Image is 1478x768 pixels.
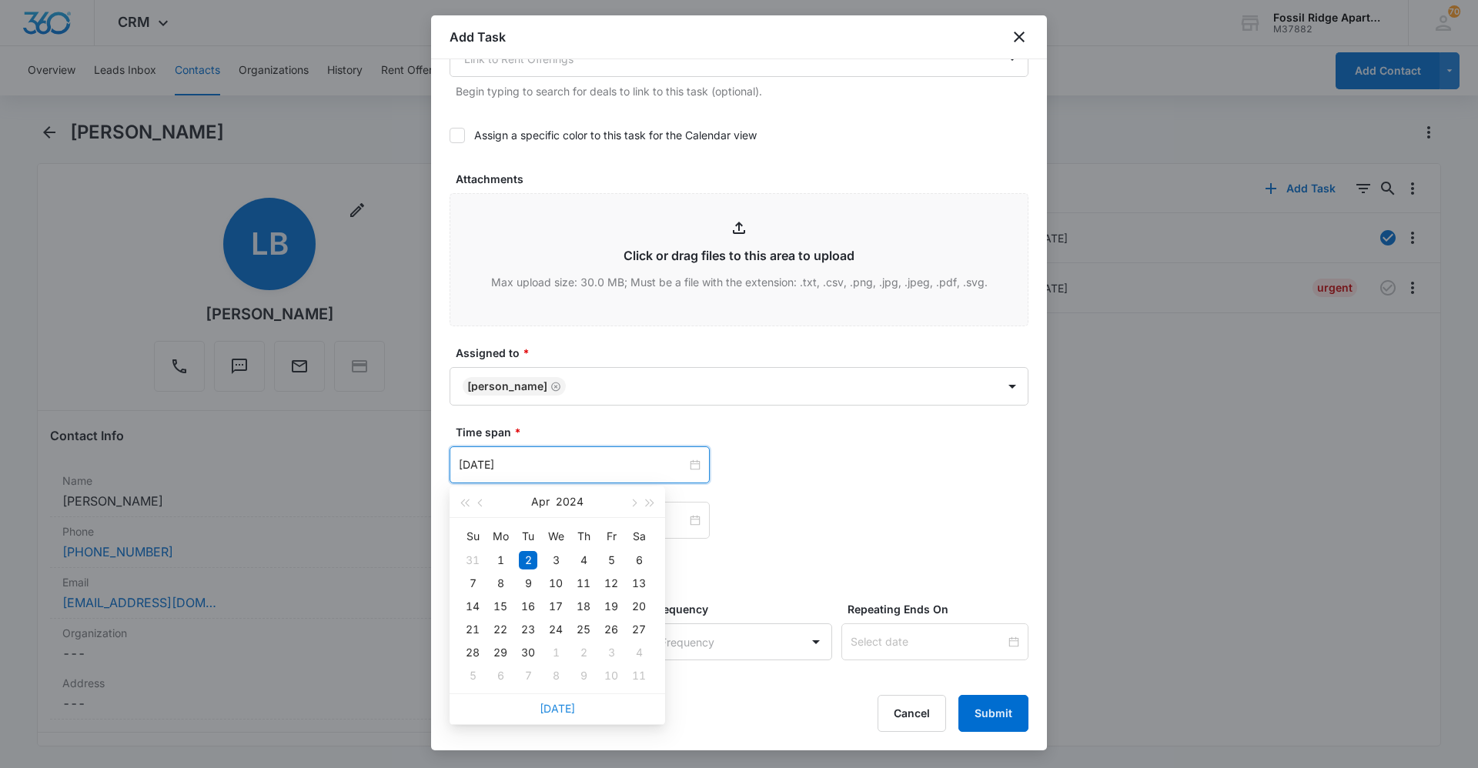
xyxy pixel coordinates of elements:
[625,595,653,618] td: 2024-04-20
[625,641,653,664] td: 2024-05-04
[574,597,593,616] div: 18
[597,595,625,618] td: 2024-04-19
[630,643,648,662] div: 4
[574,666,593,685] div: 9
[652,601,839,617] label: Frequency
[630,574,648,593] div: 13
[514,595,542,618] td: 2024-04-16
[459,664,487,687] td: 2024-05-05
[542,641,570,664] td: 2024-05-01
[570,524,597,549] th: Th
[459,618,487,641] td: 2024-04-21
[597,664,625,687] td: 2024-05-10
[574,620,593,639] div: 25
[556,486,584,517] button: 2024
[459,456,687,473] input: Apr 2, 2024
[463,574,482,593] div: 7
[602,666,620,685] div: 10
[456,83,1028,99] p: Begin typing to search for deals to link to this task (optional).
[487,524,514,549] th: Mo
[547,551,565,569] div: 3
[958,695,1028,732] button: Submit
[1010,28,1028,46] button: close
[487,595,514,618] td: 2024-04-15
[542,549,570,572] td: 2024-04-03
[459,572,487,595] td: 2024-04-07
[467,381,547,392] div: [PERSON_NAME]
[487,641,514,664] td: 2024-04-29
[574,574,593,593] div: 11
[519,643,537,662] div: 30
[463,620,482,639] div: 21
[459,595,487,618] td: 2024-04-14
[570,549,597,572] td: 2024-04-04
[542,595,570,618] td: 2024-04-17
[459,549,487,572] td: 2024-03-31
[570,641,597,664] td: 2024-05-02
[547,574,565,593] div: 10
[459,641,487,664] td: 2024-04-28
[570,664,597,687] td: 2024-05-09
[630,620,648,639] div: 27
[514,549,542,572] td: 2024-04-02
[542,572,570,595] td: 2024-04-10
[463,551,482,569] div: 31
[459,524,487,549] th: Su
[514,618,542,641] td: 2024-04-23
[487,572,514,595] td: 2024-04-08
[491,643,510,662] div: 29
[456,171,1035,187] label: Attachments
[456,424,1035,440] label: Time span
[597,618,625,641] td: 2024-04-26
[597,549,625,572] td: 2024-04-05
[491,620,510,639] div: 22
[487,549,514,572] td: 2024-04-01
[487,664,514,687] td: 2024-05-06
[542,618,570,641] td: 2024-04-24
[463,666,482,685] div: 5
[519,620,537,639] div: 23
[574,551,593,569] div: 4
[487,618,514,641] td: 2024-04-22
[547,620,565,639] div: 24
[514,524,542,549] th: Tu
[450,127,1028,143] label: Assign a specific color to this task for the Calendar view
[519,574,537,593] div: 9
[630,551,648,569] div: 6
[570,595,597,618] td: 2024-04-18
[597,524,625,549] th: Fr
[542,524,570,549] th: We
[625,618,653,641] td: 2024-04-27
[602,620,620,639] div: 26
[570,572,597,595] td: 2024-04-11
[630,597,648,616] div: 20
[491,597,510,616] div: 15
[625,549,653,572] td: 2024-04-06
[602,597,620,616] div: 19
[514,664,542,687] td: 2024-05-07
[574,643,593,662] div: 2
[547,597,565,616] div: 17
[519,551,537,569] div: 2
[456,345,1035,361] label: Assigned to
[602,643,620,662] div: 3
[597,572,625,595] td: 2024-04-12
[519,666,537,685] div: 7
[463,597,482,616] div: 14
[540,702,575,715] a: [DATE]
[491,666,510,685] div: 6
[491,551,510,569] div: 1
[547,381,561,392] div: Remove Colton Loe
[463,643,482,662] div: 28
[491,574,510,593] div: 8
[542,664,570,687] td: 2024-05-08
[625,572,653,595] td: 2024-04-13
[570,618,597,641] td: 2024-04-25
[531,486,550,517] button: Apr
[848,601,1035,617] label: Repeating Ends On
[851,633,1005,650] input: Select date
[547,666,565,685] div: 8
[878,695,946,732] button: Cancel
[450,28,506,46] h1: Add Task
[547,643,565,662] div: 1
